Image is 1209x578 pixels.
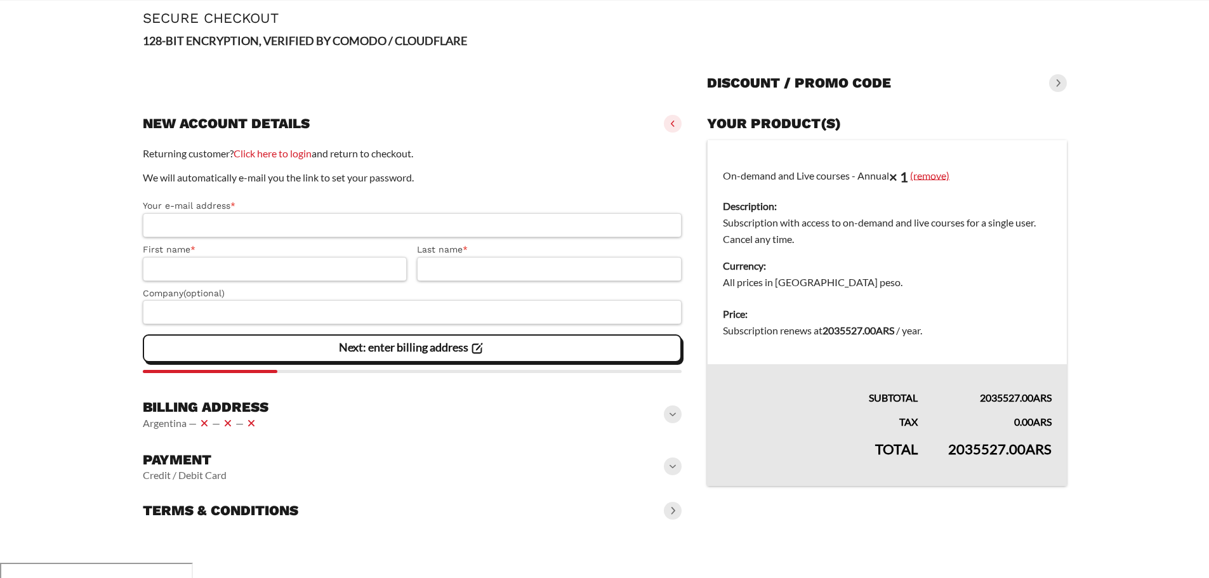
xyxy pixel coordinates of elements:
a: (remove) [910,169,949,181]
a: Click here to login [234,147,312,159]
bdi: 0.00 [1014,416,1052,428]
dt: Currency: [723,258,1051,274]
vaadin-horizontal-layout: Credit / Debit Card [143,469,227,482]
dt: Description: [723,198,1051,214]
td: On-demand and Live courses - Annual [708,140,1067,299]
bdi: 2035527.00 [948,440,1052,457]
h3: Payment [143,451,227,469]
span: ARS [1033,416,1052,428]
vaadin-button: Next: enter billing address [143,334,682,362]
strong: × 1 [889,168,908,185]
dd: All prices in [GEOGRAPHIC_DATA] peso. [723,274,1051,291]
span: / year [896,324,920,336]
bdi: 2035527.00 [823,324,894,336]
th: Tax [708,406,933,430]
th: Subtotal [708,364,933,406]
dt: Price: [723,306,1051,322]
span: ARS [876,324,894,336]
bdi: 2035527.00 [980,391,1052,404]
span: ARS [1026,440,1052,457]
label: First name [143,242,407,257]
span: ARS [1033,391,1052,404]
p: We will automatically e-mail you the link to set your password. [143,169,682,186]
strong: 128-BIT ENCRYPTION, VERIFIED BY COMODO / CLOUDFLARE [143,34,467,48]
dd: Subscription with access to on-demand and live courses for a single user. Cancel any time. [723,214,1051,247]
h3: Discount / promo code [707,74,891,92]
h3: New account details [143,115,310,133]
span: (optional) [183,288,225,298]
label: Your e-mail address [143,199,682,213]
h1: Secure Checkout [143,10,1067,26]
label: Company [143,286,682,301]
p: Returning customer? and return to checkout. [143,145,682,162]
span: Subscription renews at . [723,324,922,336]
th: Total [708,430,933,486]
h3: Billing address [143,398,268,416]
vaadin-horizontal-layout: Argentina — — — [143,416,268,431]
label: Last name [417,242,682,257]
h3: Terms & conditions [143,502,298,520]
